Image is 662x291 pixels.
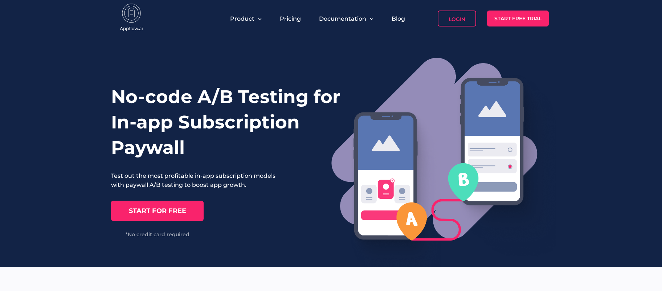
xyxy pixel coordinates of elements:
[126,232,189,237] span: *No credit card required
[230,15,254,22] span: Product
[392,15,405,22] a: Blog
[230,15,262,22] button: Product
[438,11,476,26] a: Login
[111,84,356,160] h1: No-code A/B Testing for In-app Subscription Paywall
[319,15,373,22] button: Documentation
[111,171,331,190] div: Test out the most profitable in-app subscription models with paywall A/B testing to boost app gro...
[111,201,204,221] a: START FOR FREE
[487,11,549,26] a: Start Free Trial
[331,58,556,267] img: paywall-ab-testing
[319,15,366,22] span: Documentation
[280,15,301,22] a: Pricing
[113,4,150,33] img: appflow.ai-logo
